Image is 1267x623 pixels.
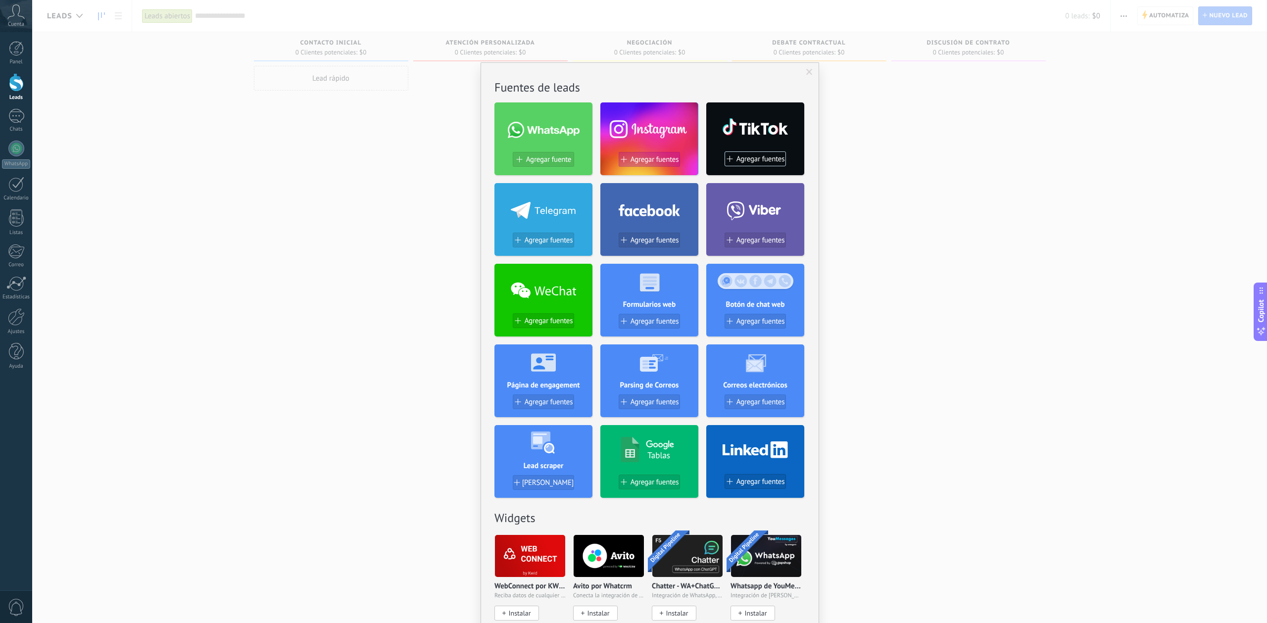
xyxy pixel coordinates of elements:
button: Agregar fuentes [619,314,680,329]
button: Agregar fuentes [619,152,680,167]
button: Instalar [652,606,696,621]
span: Agregar fuentes [631,317,679,326]
span: Agregar fuentes [631,398,679,406]
div: WhatsApp [2,159,30,169]
button: Agregar fuentes [619,233,680,247]
span: Reciba datos de cualquier fuente [494,592,566,599]
button: Agregar fuentes [725,233,786,247]
button: Agregar fuentes [725,394,786,409]
button: [PERSON_NAME] [513,475,574,490]
p: Whatsapp de YouMessages [731,582,802,591]
span: Instalar [744,609,767,618]
img: logo_main.png [495,532,565,580]
span: Copilot [1256,299,1266,322]
button: Agregar fuentes [513,313,574,328]
div: Chats [2,126,31,133]
span: Integración de WhatsApp, Telegram, Avito, VK & IG [652,592,723,599]
h4: Tablas [647,450,670,461]
span: Agregar fuentes [736,398,785,406]
p: Chatter - WA+ChatGPT via Komanda F5 [652,582,723,591]
h2: Widgets [494,510,805,526]
div: Calendario [2,195,31,201]
h4: Correos electrónicos [706,381,804,390]
div: Listas [2,230,31,236]
p: Avito por Whatcrm [573,582,632,591]
span: Agregar fuente [526,155,571,164]
div: Panel [2,59,31,65]
span: Agregar fuentes [736,317,785,326]
div: Leads [2,95,31,101]
span: Instalar [666,609,688,618]
span: Agregar fuentes [631,155,679,164]
h4: Lead scraper [494,461,592,471]
button: Agregar fuentes [725,474,786,489]
span: Agregar fuentes [525,236,573,244]
h4: Parsing de Correos [600,381,698,390]
span: Agregar fuentes [525,398,573,406]
button: Agregar fuentes [619,394,680,409]
button: Agregar fuente [513,152,574,167]
span: Agregar fuentes [736,155,785,163]
button: Instalar [731,606,775,621]
button: Instalar [573,606,618,621]
span: Conecta la integración de Avito en un minuto [573,592,644,599]
span: [PERSON_NAME] [522,479,574,487]
span: Agregar fuentes [525,317,573,325]
span: Cuenta [8,21,24,28]
h4: Formularios web [600,300,698,309]
button: Agregar fuentes [513,394,574,409]
button: Agregar fuentes [725,314,786,329]
div: Ajustes [2,329,31,335]
button: Instalar [494,606,539,621]
span: Instalar [508,609,531,618]
span: Instalar [587,609,609,618]
img: logo_main.png [731,532,801,580]
span: Agregar fuentes [631,478,679,486]
span: Integración de [PERSON_NAME] y creador de bots [731,592,802,599]
button: Agregar fuentes [725,151,786,166]
span: Agregar fuentes [736,236,785,244]
h2: Fuentes de leads [494,80,805,95]
div: Correo [2,262,31,268]
p: WebConnect por KWID [494,582,566,591]
button: Agregar fuentes [513,233,574,247]
h4: Página de engagement [494,381,592,390]
h4: Botón de chat web [706,300,804,309]
button: Agregar fuentes [619,475,680,489]
div: Estadísticas [2,294,31,300]
div: Ayuda [2,363,31,370]
span: Agregar fuentes [736,478,785,486]
img: logo_main.png [574,532,644,580]
span: Agregar fuentes [631,236,679,244]
img: logo_main.jpg [652,532,723,580]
